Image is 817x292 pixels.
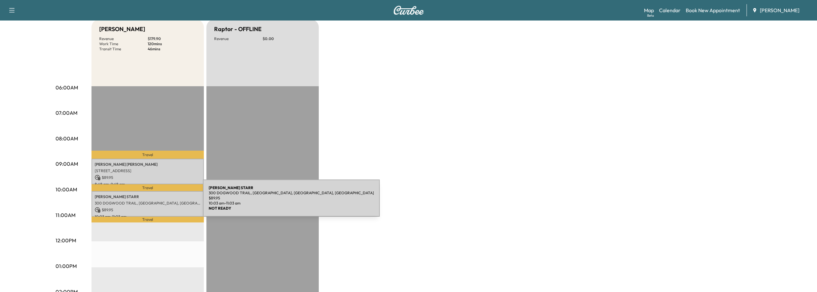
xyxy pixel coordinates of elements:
[263,36,311,41] p: $ 0.00
[91,217,204,222] p: Travel
[56,109,77,117] p: 07:00AM
[214,36,263,41] p: Revenue
[56,186,77,193] p: 10:00AM
[95,194,201,199] p: [PERSON_NAME] STARR
[91,184,204,191] p: Travel
[214,25,262,34] h5: Raptor - OFFLINE
[148,46,196,52] p: 46 mins
[95,182,201,187] p: 8:48 am - 9:48 am
[148,41,196,46] p: 120 mins
[393,6,424,15] img: Curbee Logo
[99,41,148,46] p: Work Time
[95,201,201,206] p: 300 DOGWOOD TRAIL, [GEOGRAPHIC_DATA], [GEOGRAPHIC_DATA], [GEOGRAPHIC_DATA]
[760,6,799,14] span: [PERSON_NAME]
[148,36,196,41] p: $ 179.90
[95,207,201,213] p: $ 89.95
[99,36,148,41] p: Revenue
[99,46,148,52] p: Transit Time
[56,84,78,91] p: 06:00AM
[644,6,654,14] a: MapBeta
[56,135,78,142] p: 08:00AM
[95,162,201,167] p: [PERSON_NAME] [PERSON_NAME]
[99,25,145,34] h5: [PERSON_NAME]
[91,151,204,158] p: Travel
[95,175,201,180] p: $ 89.95
[95,168,201,173] p: [STREET_ADDRESS]
[56,237,76,244] p: 12:00PM
[95,214,201,219] p: 10:03 am - 11:03 am
[686,6,740,14] a: Book New Appointment
[647,13,654,18] div: Beta
[56,160,78,168] p: 09:00AM
[56,211,75,219] p: 11:00AM
[56,262,77,270] p: 01:00PM
[659,6,681,14] a: Calendar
